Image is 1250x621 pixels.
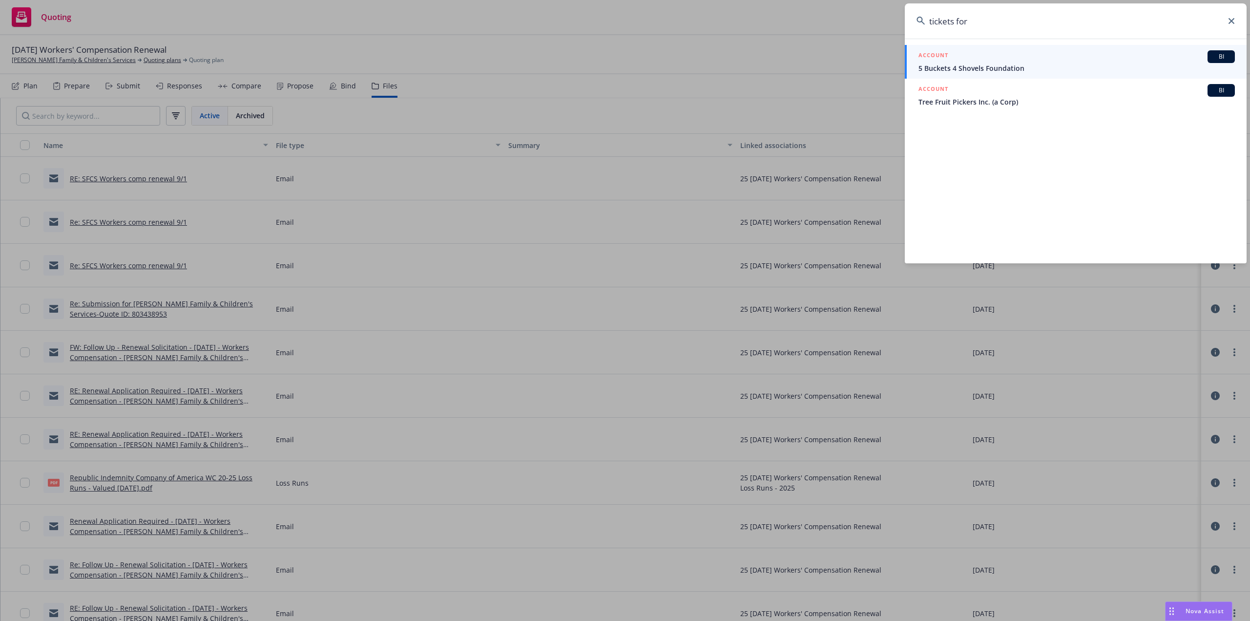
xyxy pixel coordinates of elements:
[1166,602,1178,621] div: Drag to move
[905,45,1247,79] a: ACCOUNTBI5 Buckets 4 Shovels Foundation
[918,63,1235,73] span: 5 Buckets 4 Shovels Foundation
[1211,52,1231,61] span: BI
[905,79,1247,112] a: ACCOUNTBITree Fruit Pickers Inc. (a Corp)
[918,84,948,96] h5: ACCOUNT
[918,97,1235,107] span: Tree Fruit Pickers Inc. (a Corp)
[905,3,1247,39] input: Search...
[1165,601,1232,621] button: Nova Assist
[1211,86,1231,95] span: BI
[918,50,948,62] h5: ACCOUNT
[1186,607,1224,615] span: Nova Assist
